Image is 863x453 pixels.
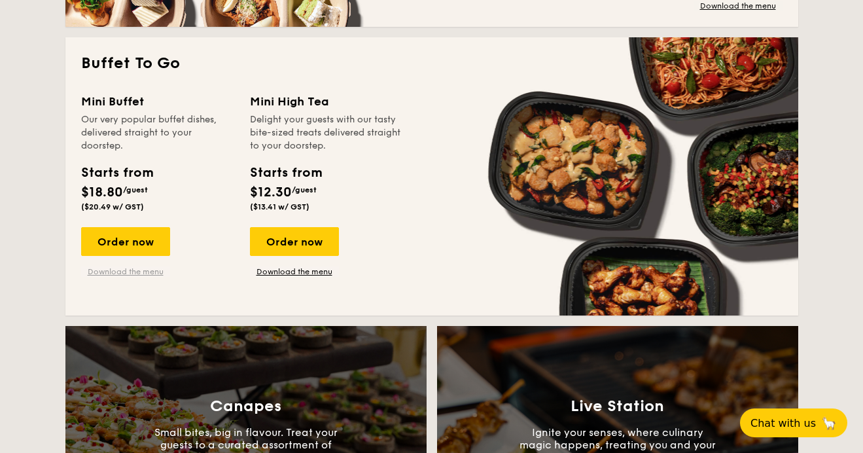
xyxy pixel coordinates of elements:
a: Download the menu [81,266,170,277]
span: $18.80 [81,185,123,200]
div: Starts from [250,163,321,183]
span: /guest [292,185,317,194]
div: Order now [81,227,170,256]
span: 🦙 [821,416,837,431]
h3: Live Station [571,397,664,416]
button: Chat with us🦙 [740,408,847,437]
div: Starts from [81,163,152,183]
div: Order now [250,227,339,256]
div: Mini High Tea [250,92,403,111]
div: Mini Buffet [81,92,234,111]
div: Our very popular buffet dishes, delivered straight to your doorstep. [81,113,234,153]
span: ($13.41 w/ GST) [250,202,309,211]
h2: Buffet To Go [81,53,783,74]
span: $12.30 [250,185,292,200]
span: /guest [123,185,148,194]
a: Download the menu [250,266,339,277]
a: Download the menu [694,1,783,11]
span: ($20.49 w/ GST) [81,202,144,211]
div: Delight your guests with our tasty bite-sized treats delivered straight to your doorstep. [250,113,403,153]
span: Chat with us [750,417,816,429]
h3: Canapes [210,397,281,416]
